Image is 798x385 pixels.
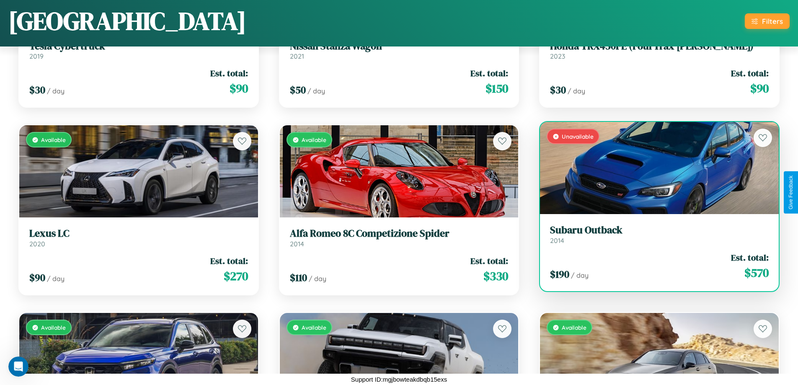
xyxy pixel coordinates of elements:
span: 2019 [29,52,44,60]
a: Nissan Stanza Wagon2021 [290,40,509,61]
a: Lexus LC2020 [29,227,248,248]
span: Est. total: [210,255,248,267]
span: / day [307,87,325,95]
h1: [GEOGRAPHIC_DATA] [8,4,246,38]
span: $ 30 [550,83,566,97]
a: Honda TRX450FE (FourTrax [PERSON_NAME])2023 [550,40,769,61]
span: 2021 [290,52,304,60]
h3: Subaru Outback [550,224,769,236]
iframe: Intercom live chat [8,357,28,377]
span: $ 570 [744,264,769,281]
span: / day [47,274,65,283]
div: Give Feedback [788,176,794,209]
h3: Alfa Romeo 8C Competizione Spider [290,227,509,240]
span: $ 270 [224,268,248,284]
a: Alfa Romeo 8C Competizione Spider2014 [290,227,509,248]
a: Tesla Cybertruck2019 [29,40,248,61]
span: Est. total: [210,67,248,79]
span: $ 90 [230,80,248,97]
span: $ 330 [483,268,508,284]
p: Support ID: mgjbowteakdbqb15exs [351,374,447,385]
span: $ 30 [29,83,45,97]
span: / day [571,271,589,279]
h3: Honda TRX450FE (FourTrax [PERSON_NAME]) [550,40,769,52]
span: $ 90 [750,80,769,97]
div: Filters [762,17,783,26]
span: $ 150 [486,80,508,97]
a: Subaru Outback2014 [550,224,769,245]
span: Available [41,324,66,331]
span: 2014 [550,236,564,245]
span: Available [302,324,326,331]
span: Est. total: [470,255,508,267]
span: Est. total: [731,251,769,264]
span: $ 50 [290,83,306,97]
span: 2014 [290,240,304,248]
span: Available [562,324,586,331]
span: $ 110 [290,271,307,284]
span: Available [302,136,326,143]
span: Est. total: [470,67,508,79]
span: 2023 [550,52,565,60]
span: $ 90 [29,271,45,284]
button: Filters [745,13,790,29]
span: / day [47,87,65,95]
span: $ 190 [550,267,569,281]
span: Available [41,136,66,143]
h3: Lexus LC [29,227,248,240]
span: 2020 [29,240,45,248]
span: / day [568,87,585,95]
span: Est. total: [731,67,769,79]
span: / day [309,274,326,283]
span: Unavailable [562,133,594,140]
